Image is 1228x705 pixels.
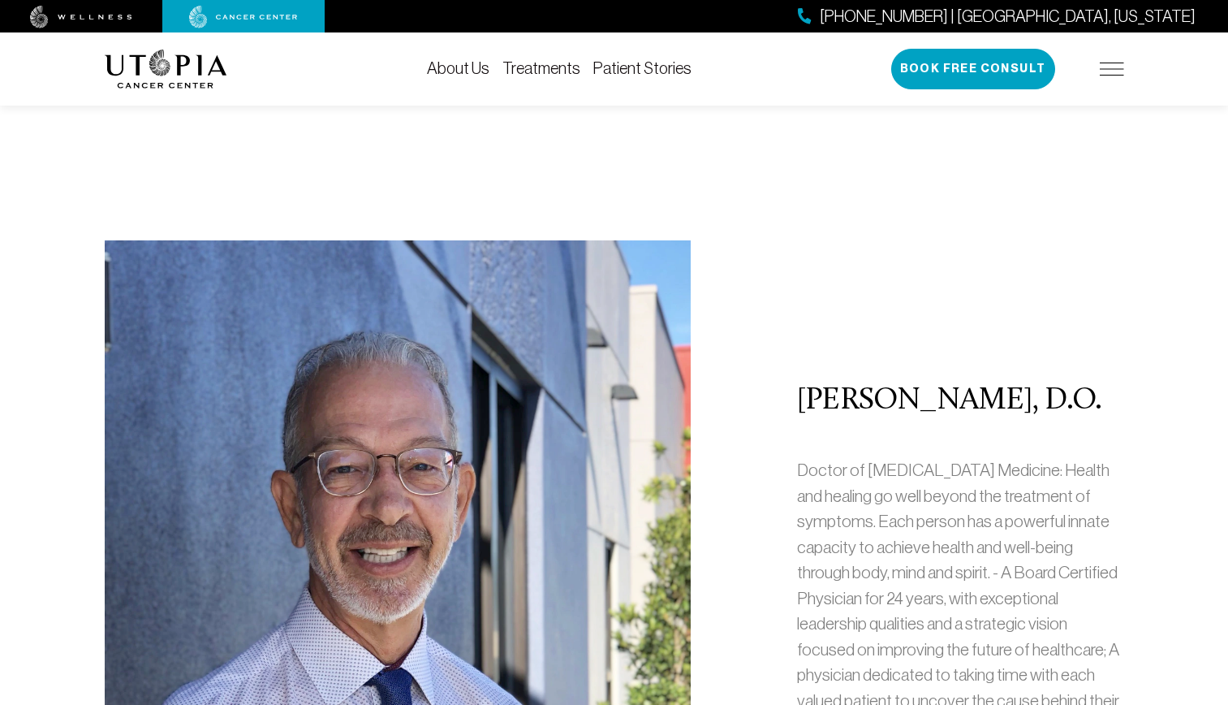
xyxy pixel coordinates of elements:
img: icon-hamburger [1100,63,1124,76]
img: logo [105,50,227,89]
a: [PHONE_NUMBER] | [GEOGRAPHIC_DATA], [US_STATE] [798,5,1196,28]
a: Patient Stories [593,59,692,77]
img: wellness [30,6,132,28]
img: cancer center [189,6,298,28]
button: Book Free Consult [891,49,1055,89]
span: [PHONE_NUMBER] | [GEOGRAPHIC_DATA], [US_STATE] [820,5,1196,28]
a: About Us [427,59,489,77]
a: Treatments [502,59,580,77]
h2: [PERSON_NAME], D.O. [797,384,1124,418]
